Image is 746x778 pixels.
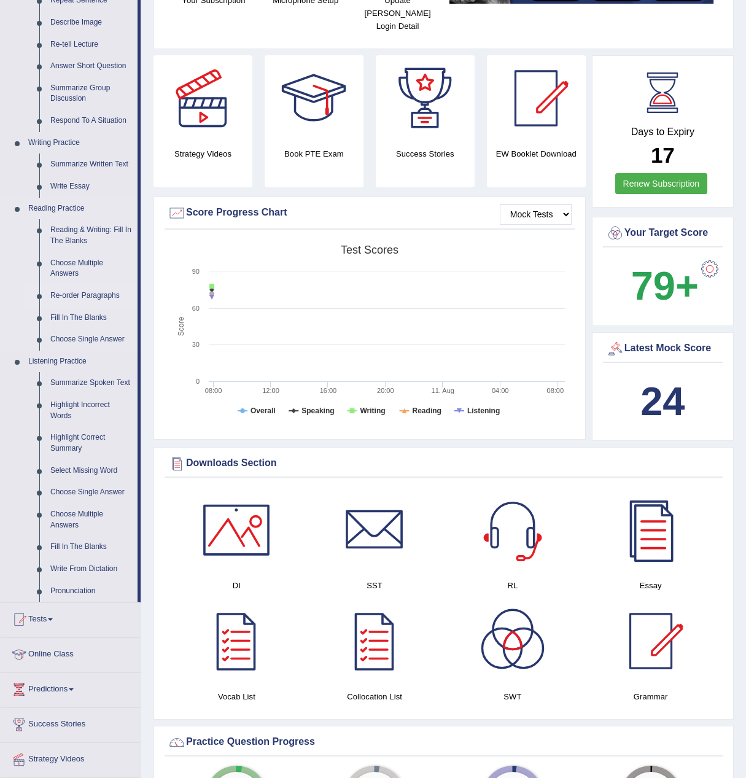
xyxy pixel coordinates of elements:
a: Tests [1,602,141,633]
a: Listening Practice [23,351,138,373]
div: Your Target Score [606,224,720,243]
h4: Days to Expiry [606,126,720,138]
tspan: Writing [360,407,385,415]
a: Summarize Written Text [45,154,138,176]
h4: Grammar [588,690,713,703]
a: Write Essay [45,176,138,198]
h4: Success Stories [376,147,475,160]
text: 20:00 [377,387,394,394]
b: 17 [651,143,675,167]
a: Strategy Videos [1,742,141,773]
a: Predictions [1,672,141,703]
div: Score Progress Chart [168,204,572,222]
a: Describe Image [45,12,138,34]
a: Pronunciation [45,580,138,602]
h4: RL [450,579,576,592]
text: 0 [196,378,200,385]
tspan: Score [177,317,185,336]
a: Fill In The Blanks [45,307,138,329]
text: 12:00 [262,387,279,394]
tspan: Listening [467,407,500,415]
a: Choose Single Answer [45,481,138,504]
h4: Book PTE Exam [265,147,363,160]
b: 24 [640,379,685,424]
a: Select Missing Word [45,460,138,482]
tspan: Speaking [301,407,334,415]
text: 16:00 [320,387,337,394]
b: 79+ [631,263,699,308]
div: Downloads Section [168,454,720,473]
tspan: Test scores [341,244,398,256]
a: Respond To A Situation [45,110,138,132]
a: Choose Single Answer [45,329,138,351]
a: Re-tell Lecture [45,34,138,56]
a: Reading Practice [23,198,138,220]
a: Write From Dictation [45,558,138,580]
a: Writing Practice [23,132,138,154]
a: Choose Multiple Answers [45,252,138,285]
h4: Collocation List [312,690,438,703]
text: 60 [192,305,200,312]
text: 90 [192,268,200,275]
a: Success Stories [1,707,141,738]
div: Practice Question Progress [168,733,720,752]
text: 08:00 [205,387,222,394]
text: 08:00 [547,387,564,394]
h4: EW Booklet Download [487,147,586,160]
h4: Vocab List [174,690,300,703]
a: Renew Subscription [615,173,708,194]
a: Highlight Incorrect Words [45,394,138,427]
h4: DI [174,579,300,592]
a: Highlight Correct Summary [45,427,138,459]
a: Fill In The Blanks [45,536,138,558]
a: Re-order Paragraphs [45,285,138,307]
tspan: Overall [251,407,276,415]
a: Reading & Writing: Fill In The Blanks [45,219,138,252]
a: Answer Short Question [45,55,138,77]
h4: SST [312,579,438,592]
text: 30 [192,341,200,348]
tspan: Reading [413,407,441,415]
a: Online Class [1,637,141,668]
text: 04:00 [492,387,509,394]
tspan: 11. Aug [432,387,454,394]
h4: Essay [588,579,713,592]
div: Latest Mock Score [606,340,720,358]
a: Summarize Group Discussion [45,77,138,110]
h4: SWT [450,690,576,703]
h4: Strategy Videos [153,147,252,160]
a: Choose Multiple Answers [45,504,138,536]
a: Summarize Spoken Text [45,372,138,394]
